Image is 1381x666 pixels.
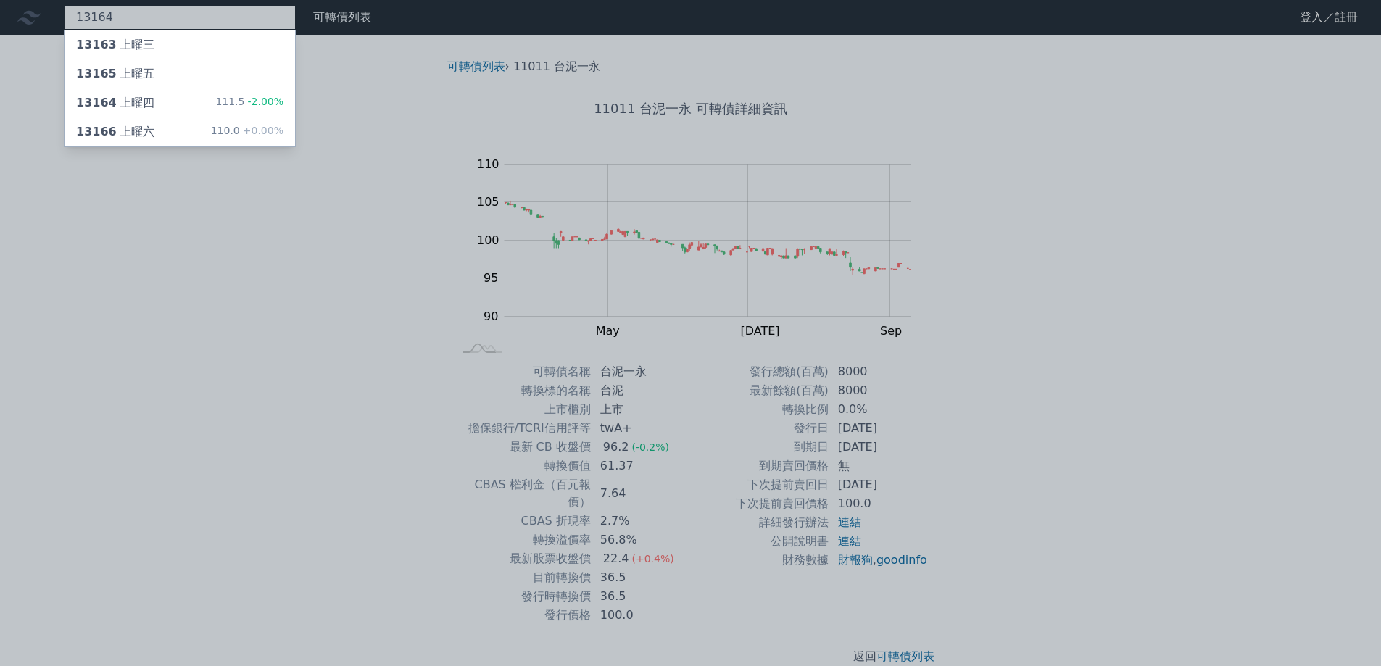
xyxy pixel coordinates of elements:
span: 13164 [76,96,117,109]
div: 上曜五 [76,65,154,83]
a: 13166上曜六 110.0+0.00% [65,117,295,146]
a: 13165上曜五 [65,59,295,88]
div: 上曜四 [76,94,154,112]
span: 13165 [76,67,117,80]
div: 110.0 [211,123,283,141]
span: -2.00% [244,96,283,107]
span: +0.00% [240,125,283,136]
span: 13166 [76,125,117,138]
a: 13163上曜三 [65,30,295,59]
div: 上曜三 [76,36,154,54]
div: 上曜六 [76,123,154,141]
div: 111.5 [215,94,283,112]
span: 13163 [76,38,117,51]
a: 13164上曜四 111.5-2.00% [65,88,295,117]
